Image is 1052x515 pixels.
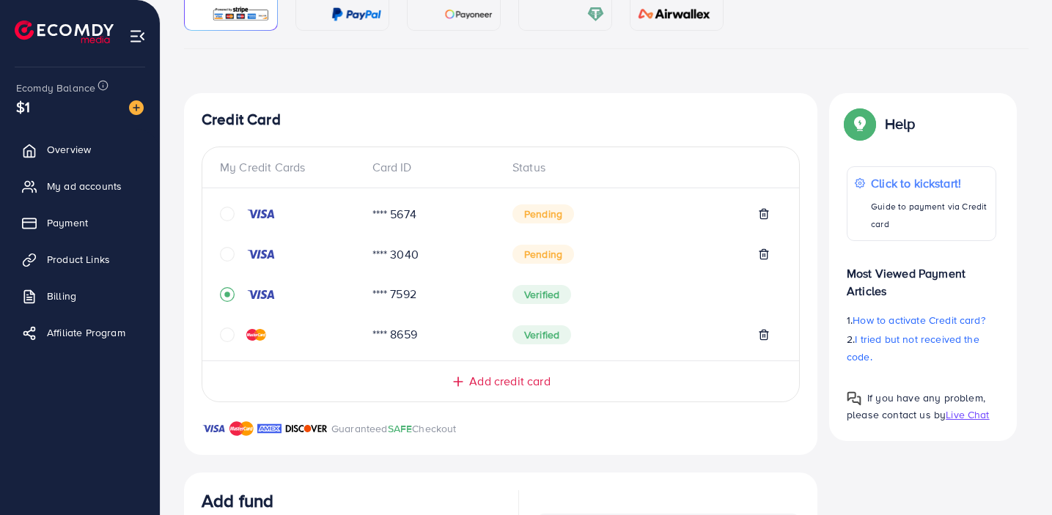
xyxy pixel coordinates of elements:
[512,325,571,344] span: Verified
[388,421,413,436] span: SAFE
[246,208,276,220] img: credit
[220,159,361,176] div: My Credit Cards
[47,252,110,267] span: Product Links
[512,245,574,264] span: Pending
[285,420,328,437] img: brand
[633,6,716,23] img: card
[212,6,270,23] img: card
[15,21,114,43] img: logo
[885,115,916,133] p: Help
[11,318,149,347] a: Affiliate Program
[847,111,873,137] img: Popup guide
[202,490,273,511] h3: Add fund
[47,289,76,303] span: Billing
[202,111,800,129] h4: Credit Card
[871,174,988,192] p: Click to kickstart!
[871,198,988,233] p: Guide to payment via Credit card
[246,289,276,300] img: credit
[444,6,493,23] img: card
[331,6,381,23] img: card
[11,171,149,201] a: My ad accounts
[847,390,985,422] span: If you have any problem, please contact us by
[847,311,996,329] p: 1.
[501,159,781,176] div: Status
[853,313,985,327] span: How to activate Credit card?
[512,204,574,223] span: Pending
[220,327,235,342] svg: circle
[16,96,30,117] span: $1
[129,28,146,45] img: menu
[246,248,276,260] img: credit
[202,420,226,437] img: brand
[990,449,1041,504] iframe: Chat
[847,253,996,300] p: Most Viewed Payment Articles
[587,6,604,23] img: card
[469,373,550,390] span: Add credit card
[47,325,125,340] span: Affiliate Program
[11,135,149,164] a: Overview
[946,407,989,422] span: Live Chat
[11,281,149,311] a: Billing
[129,100,144,115] img: image
[47,179,122,193] span: My ad accounts
[229,420,254,437] img: brand
[47,215,88,230] span: Payment
[331,420,457,437] p: Guaranteed Checkout
[257,420,282,437] img: brand
[246,329,266,341] img: credit
[11,208,149,237] a: Payment
[847,330,996,366] p: 2.
[847,391,861,406] img: Popup guide
[220,207,235,221] svg: circle
[847,332,979,364] span: I tried but not received the code.
[220,287,235,302] svg: record circle
[47,142,91,157] span: Overview
[220,247,235,262] svg: circle
[361,159,501,176] div: Card ID
[512,285,571,304] span: Verified
[16,81,95,95] span: Ecomdy Balance
[11,245,149,274] a: Product Links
